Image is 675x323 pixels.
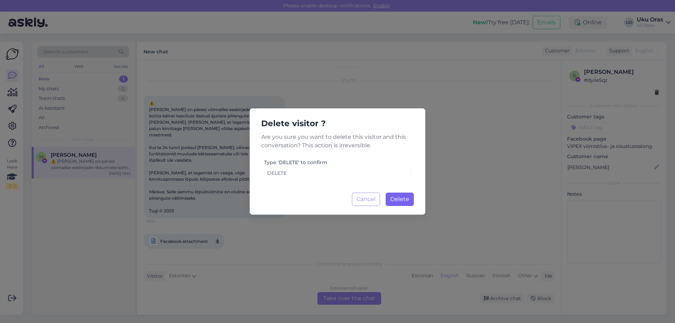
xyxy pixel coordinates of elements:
h5: Delete visitor ? [256,117,419,130]
button: Cancel [352,193,380,206]
span: Delete [390,196,409,202]
button: Delete [386,193,414,206]
p: Are you sure you want to delete this visitor and this conversation? This action is irreversible. [256,133,419,150]
label: Type 'DELETE' to confirm [264,159,327,166]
